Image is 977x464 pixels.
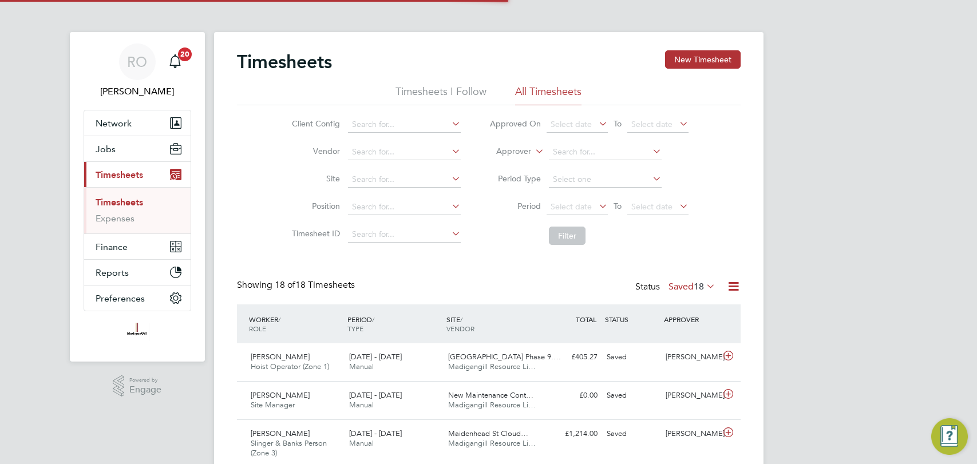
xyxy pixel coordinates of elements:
[237,279,357,291] div: Showing
[347,324,363,333] span: TYPE
[669,281,715,292] label: Saved
[348,117,461,133] input: Search for...
[251,400,295,410] span: Site Manager
[489,201,541,211] label: Period
[349,400,374,410] span: Manual
[288,146,340,156] label: Vendor
[84,260,191,285] button: Reports
[543,386,602,405] div: £0.00
[348,227,461,243] input: Search for...
[275,279,355,291] span: 18 Timesheets
[84,43,191,98] a: RO[PERSON_NAME]
[348,172,461,188] input: Search for...
[84,187,191,233] div: Timesheets
[345,309,444,339] div: PERIOD
[288,173,340,184] label: Site
[96,169,143,180] span: Timesheets
[251,438,327,458] span: Slinger & Banks Person (Zone 3)
[249,324,266,333] span: ROLE
[694,281,704,292] span: 18
[96,267,129,278] span: Reports
[543,348,602,367] div: £405.27
[610,199,625,213] span: To
[602,386,662,405] div: Saved
[251,390,310,400] span: [PERSON_NAME]
[251,429,310,438] span: [PERSON_NAME]
[631,119,673,129] span: Select date
[96,197,143,208] a: Timesheets
[127,54,147,69] span: RO
[631,201,673,212] span: Select date
[84,110,191,136] button: Network
[124,323,150,341] img: madigangill-logo-retina.png
[460,315,462,324] span: /
[164,43,187,80] a: 20
[549,227,586,245] button: Filter
[84,285,191,311] button: Preferences
[446,324,474,333] span: VENDOR
[635,279,718,295] div: Status
[448,362,536,371] span: Madigangill Resource Li…
[84,234,191,259] button: Finance
[489,173,541,184] label: Period Type
[665,50,741,69] button: New Timesheet
[349,390,402,400] span: [DATE] - [DATE]
[84,136,191,161] button: Jobs
[178,47,192,61] span: 20
[275,279,295,291] span: 18 of
[278,315,280,324] span: /
[602,309,662,330] div: STATUS
[444,309,543,339] div: SITE
[96,241,128,252] span: Finance
[551,119,592,129] span: Select date
[661,386,721,405] div: [PERSON_NAME]
[96,293,145,304] span: Preferences
[129,385,161,395] span: Engage
[661,309,721,330] div: APPROVER
[84,323,191,341] a: Go to home page
[480,146,531,157] label: Approver
[515,85,582,105] li: All Timesheets
[349,438,374,448] span: Manual
[348,144,461,160] input: Search for...
[543,425,602,443] div: £1,214.00
[661,425,721,443] div: [PERSON_NAME]
[251,362,329,371] span: Hoist Operator (Zone 1)
[288,201,340,211] label: Position
[549,144,662,160] input: Search for...
[349,362,374,371] span: Manual
[70,32,205,362] nav: Main navigation
[931,418,968,455] button: Engage Resource Center
[549,172,662,188] input: Select one
[96,144,116,154] span: Jobs
[602,348,662,367] div: Saved
[96,118,132,129] span: Network
[237,50,332,73] h2: Timesheets
[395,85,486,105] li: Timesheets I Follow
[246,309,345,339] div: WORKER
[610,116,625,131] span: To
[251,352,310,362] span: [PERSON_NAME]
[288,228,340,239] label: Timesheet ID
[84,162,191,187] button: Timesheets
[551,201,592,212] span: Select date
[96,213,135,224] a: Expenses
[349,429,402,438] span: [DATE] - [DATE]
[349,352,402,362] span: [DATE] - [DATE]
[113,375,161,397] a: Powered byEngage
[661,348,721,367] div: [PERSON_NAME]
[602,425,662,443] div: Saved
[489,118,541,129] label: Approved On
[448,352,561,362] span: [GEOGRAPHIC_DATA] Phase 9.…
[576,315,596,324] span: TOTAL
[129,375,161,385] span: Powered by
[448,429,528,438] span: Maidenhead St Cloud…
[448,390,533,400] span: New Maintenance Cont…
[288,118,340,129] label: Client Config
[348,199,461,215] input: Search for...
[448,438,536,448] span: Madigangill Resource Li…
[84,85,191,98] span: Ryan O'Donnell
[448,400,536,410] span: Madigangill Resource Li…
[372,315,374,324] span: /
